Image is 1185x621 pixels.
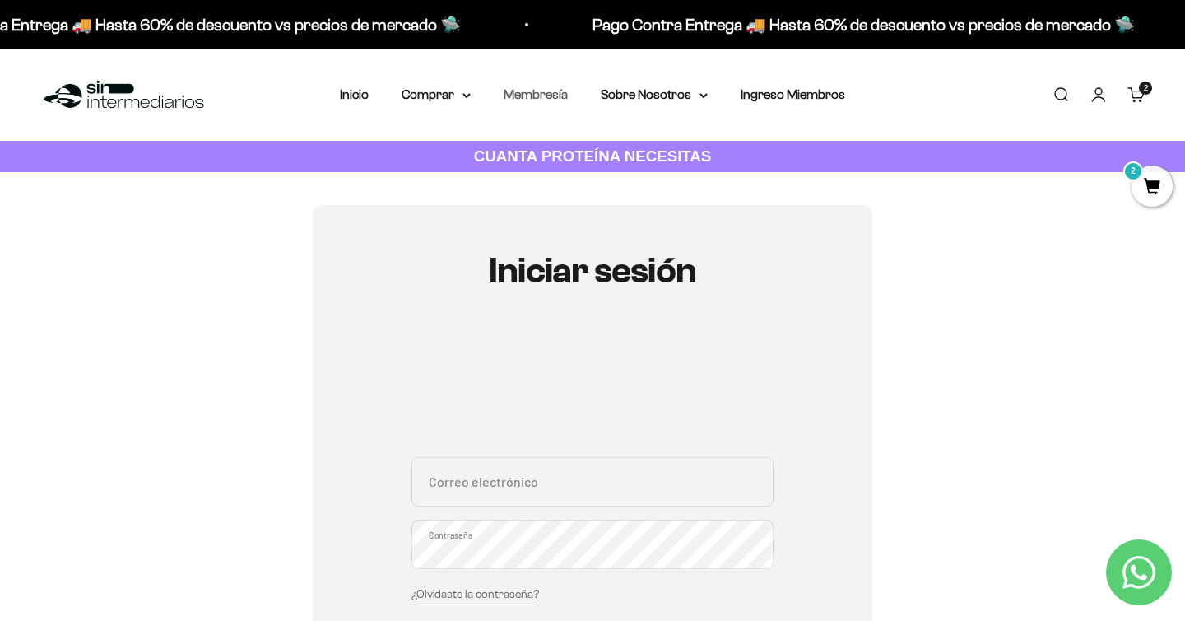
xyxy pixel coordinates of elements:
[411,251,774,291] h1: Iniciar sesión
[1144,84,1148,92] span: 2
[411,588,539,600] a: ¿Olvidaste la contraseña?
[504,87,568,101] a: Membresía
[1123,161,1143,181] mark: 2
[402,84,471,105] summary: Comprar
[601,84,708,105] summary: Sobre Nosotros
[741,87,845,101] a: Ingreso Miembros
[474,147,712,165] strong: CUANTA PROTEÍNA NECESITAS
[340,87,369,101] a: Inicio
[411,339,774,437] iframe: Social Login Buttons
[1132,179,1173,197] a: 2
[65,12,607,38] p: Pago Contra Entrega 🚚 Hasta 60% de descuento vs precios de mercado 🛸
